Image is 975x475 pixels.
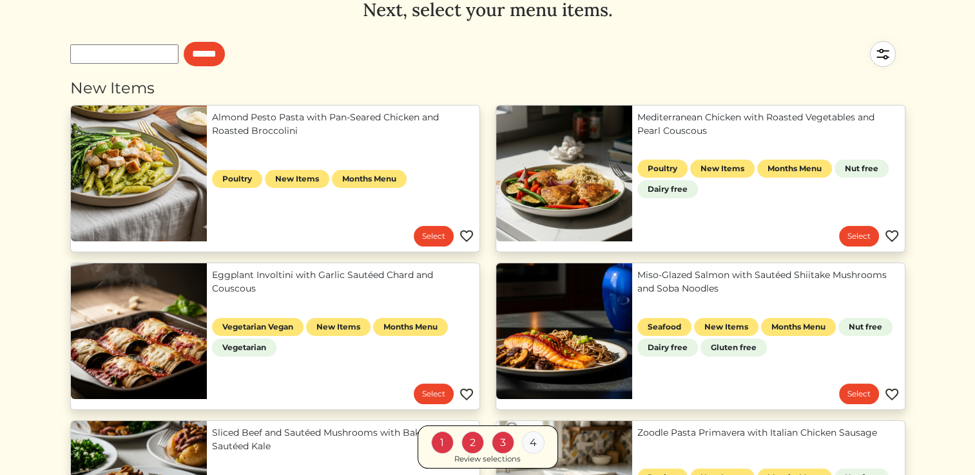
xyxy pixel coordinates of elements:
div: 3 [492,431,514,454]
a: Select [414,384,454,404]
a: Mediterranean Chicken with Roasted Vegetables and Pearl Couscous [637,111,900,138]
div: New Items [70,77,905,100]
a: Select [839,226,879,247]
div: 1 [431,431,454,454]
a: Eggplant Involtini with Garlic Sautéed Chard and Couscous [212,268,474,295]
a: 1 2 3 4 Review selections [418,425,558,469]
img: filter-5a7d962c2457a2d01fc3f3b070ac7679cf81506dd4bc827d76cf1eb68fb85cd7.svg [860,32,905,77]
img: Favorite menu item [459,228,474,244]
div: 2 [461,431,484,454]
a: Select [414,226,454,247]
img: Favorite menu item [884,228,900,244]
a: Almond Pesto Pasta with Pan-Seared Chicken and Roasted Broccolini [212,111,474,138]
a: Miso-Glazed Salmon with Sautéed Shiitake Mushrooms and Soba Noodles [637,268,900,295]
img: Favorite menu item [884,387,900,402]
div: 4 [522,431,545,454]
div: Review selections [454,454,521,465]
a: Select [839,384,879,404]
img: Favorite menu item [459,387,474,402]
